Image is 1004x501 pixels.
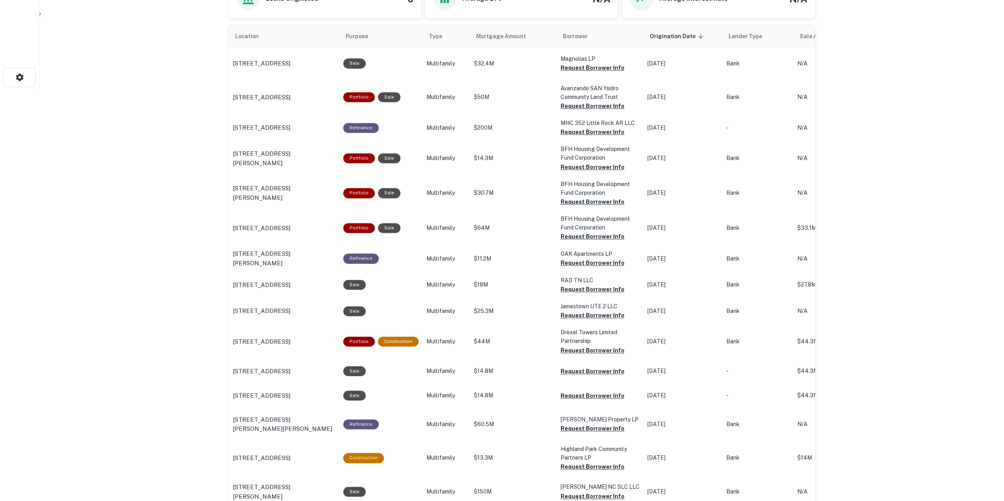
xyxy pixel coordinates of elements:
[561,197,624,207] button: Request Borrower Info
[726,93,789,101] p: Bank
[647,255,718,263] p: [DATE]
[726,255,789,263] p: Bank
[726,281,789,289] p: Bank
[561,63,624,73] button: Request Borrower Info
[797,255,860,263] p: N/A
[797,307,860,315] p: N/A
[647,391,718,400] p: [DATE]
[229,25,339,47] th: Location
[561,54,639,63] p: Magnolias LP
[474,454,553,462] p: $13.3M
[343,123,379,133] div: This loan purpose was for refinancing
[726,391,789,400] p: -
[233,59,335,68] a: [STREET_ADDRESS]
[343,391,366,400] div: Sale
[474,281,553,289] p: $18M
[647,124,718,132] p: [DATE]
[343,306,366,316] div: Sale
[474,367,553,375] p: $14.8M
[561,127,624,137] button: Request Borrower Info
[561,445,639,462] p: Highland Park Community Partners LP
[426,224,466,232] p: Multifamily
[561,119,639,127] p: MHC 352 Little Rock AR LLC
[426,281,466,289] p: Multifamily
[233,149,335,168] a: [STREET_ADDRESS][PERSON_NAME]
[561,84,639,101] p: Avanzando SAN Ysidro Community Land Trust
[647,154,718,162] p: [DATE]
[726,337,789,346] p: Bank
[647,337,718,346] p: [DATE]
[474,420,553,428] p: $60.5M
[726,60,789,68] p: Bank
[423,25,470,47] th: Type
[729,32,762,41] span: Lender Type
[339,25,423,47] th: Purpose
[233,453,335,463] a: [STREET_ADDRESS]
[233,249,335,268] a: [STREET_ADDRESS][PERSON_NAME]
[726,154,789,162] p: Bank
[233,367,290,376] p: [STREET_ADDRESS]
[797,391,860,400] p: $44.3M
[426,420,466,428] p: Multifamily
[378,153,400,163] div: Sale
[647,93,718,101] p: [DATE]
[563,32,588,41] span: Borrower
[561,328,639,345] p: Drexel Towers Limited Partnership
[378,337,419,346] div: This loan purpose was for construction
[726,420,789,428] p: Bank
[343,280,366,290] div: Sale
[233,223,290,233] p: [STREET_ADDRESS]
[426,60,466,68] p: Multifamily
[474,255,553,263] p: $11.2M
[233,391,335,400] a: [STREET_ADDRESS]
[426,93,466,101] p: Multifamily
[343,92,375,102] div: This is a portfolio loan with 3 properties
[647,367,718,375] p: [DATE]
[426,337,466,346] p: Multifamily
[233,123,335,132] a: [STREET_ADDRESS]
[233,482,335,501] a: [STREET_ADDRESS][PERSON_NAME]
[233,415,335,434] a: [STREET_ADDRESS][PERSON_NAME][PERSON_NAME]
[343,337,375,346] div: This is a portfolio loan with 2 properties
[650,32,706,41] span: Origination Date
[474,154,553,162] p: $14.3M
[426,255,466,263] p: Multifamily
[647,307,718,315] p: [DATE]
[343,419,379,429] div: This loan purpose was for refinancing
[426,307,466,315] p: Multifamily
[647,224,718,232] p: [DATE]
[378,188,400,198] div: Sale
[722,25,793,47] th: Lender Type
[429,32,442,41] span: Type
[474,124,553,132] p: $200M
[233,337,290,346] p: [STREET_ADDRESS]
[797,124,860,132] p: N/A
[965,438,1004,476] div: Chat Widget
[797,224,860,232] p: $33.1M
[726,454,789,462] p: Bank
[726,307,789,315] p: Bank
[561,482,639,491] p: [PERSON_NAME] NC SLC LLC
[726,189,789,197] p: Bank
[561,492,624,501] button: Request Borrower Info
[426,154,466,162] p: Multifamily
[561,311,624,320] button: Request Borrower Info
[474,189,553,197] p: $30.7M
[474,60,553,68] p: $32.4M
[797,281,860,289] p: $27.8M
[343,58,366,68] div: Sale
[474,391,553,400] p: $14.8M
[561,285,624,294] button: Request Borrower Info
[557,25,643,47] th: Borrower
[797,60,860,68] p: N/A
[233,367,335,376] a: [STREET_ADDRESS]
[426,367,466,375] p: Multifamily
[561,250,639,258] p: OAK Apartments LP
[561,276,639,285] p: RAD TN LLC
[726,488,789,496] p: Bank
[797,367,860,375] p: $44.3M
